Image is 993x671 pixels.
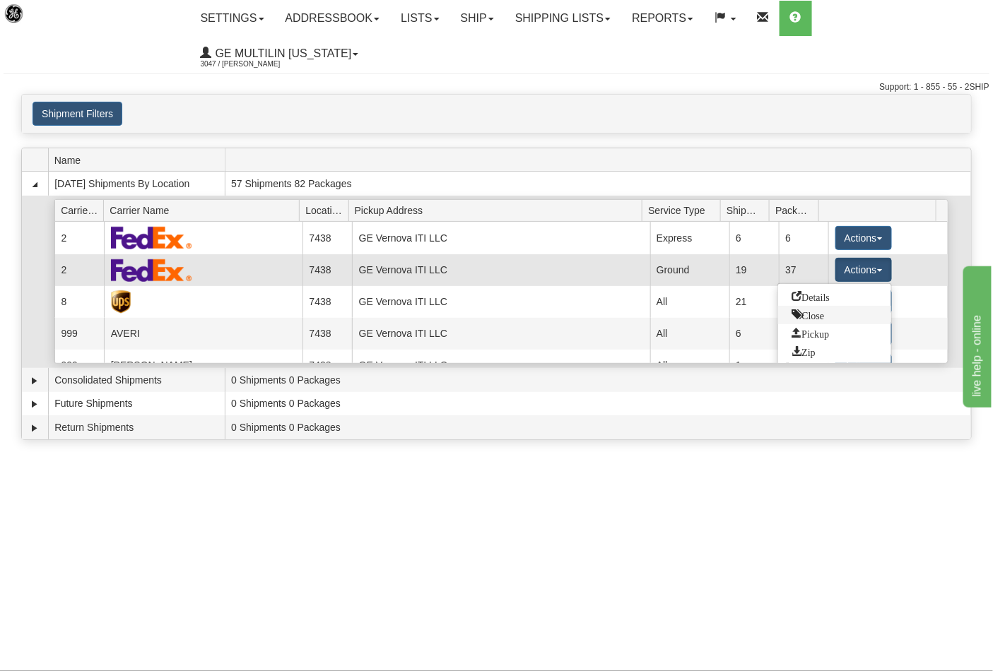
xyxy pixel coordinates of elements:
[104,350,302,381] td: [PERSON_NAME]
[110,199,299,221] span: Carrier Name
[779,254,828,286] td: 37
[729,350,779,381] td: 1
[792,328,830,338] span: Pickup
[650,318,729,350] td: All
[48,368,225,392] td: Consolidated Shipments
[355,199,642,221] span: Pickup Address
[190,36,370,71] a: GE Multilin [US_STATE] 3047 / [PERSON_NAME]
[778,324,891,343] a: Request a carrier pickup
[960,263,992,408] iframe: chat widget
[33,102,122,126] button: Shipment Filters
[352,350,650,381] td: GE Vernova ITI LLC
[212,47,352,59] span: GE Multilin [US_STATE]
[650,254,729,286] td: Ground
[28,177,42,191] a: Collapse
[54,318,104,350] td: 999
[302,254,352,286] td: 7438
[729,222,779,254] td: 6
[729,286,779,318] td: 21
[111,259,192,282] img: FedEx Express®
[201,57,307,71] span: 3047 / [PERSON_NAME]
[648,199,720,221] span: Service Type
[352,318,650,350] td: GE Vernova ITI LLC
[302,286,352,318] td: 7438
[111,290,131,314] img: UPS
[778,361,891,379] a: Print or Download All Shipping Documents in one file
[621,1,704,36] a: Reports
[61,199,104,221] span: Carrier Id
[190,1,275,36] a: Settings
[48,172,225,196] td: [DATE] Shipments By Location
[302,318,352,350] td: 7438
[305,199,348,221] span: Location Id
[104,318,302,350] td: AVERI
[778,343,891,361] a: Zip and Download All Shipping Documents
[352,254,650,286] td: GE Vernova ITI LLC
[11,8,131,25] div: live help - online
[835,258,892,282] button: Actions
[505,1,621,36] a: Shipping lists
[778,287,891,306] a: Go to Details view
[225,172,971,196] td: 57 Shipments 82 Packages
[650,286,729,318] td: All
[390,1,450,36] a: Lists
[792,309,825,319] span: Close
[450,1,505,36] a: Ship
[275,1,391,36] a: Addressbook
[729,254,779,286] td: 19
[48,392,225,416] td: Future Shipments
[650,222,729,254] td: Express
[54,254,104,286] td: 2
[352,222,650,254] td: GE Vernova ITI LLC
[225,368,971,392] td: 0 Shipments 0 Packages
[111,226,192,249] img: FedEx Express®
[4,81,989,93] div: Support: 1 - 855 - 55 - 2SHIP
[54,286,104,318] td: 8
[225,392,971,416] td: 0 Shipments 0 Packages
[792,291,830,301] span: Details
[28,421,42,435] a: Expand
[775,199,818,221] span: Packages
[54,222,104,254] td: 2
[54,350,104,381] td: 999
[28,397,42,411] a: Expand
[48,415,225,439] td: Return Shipments
[225,415,971,439] td: 0 Shipments 0 Packages
[729,318,779,350] td: 6
[779,222,828,254] td: 6
[650,350,729,381] td: All
[54,149,225,171] span: Name
[302,222,352,254] td: 7438
[352,286,650,318] td: GE Vernova ITI LLC
[835,226,892,250] button: Actions
[28,374,42,388] a: Expand
[727,199,770,221] span: Shipments
[4,4,76,40] img: logo3047.jpg
[302,350,352,381] td: 7438
[778,306,891,324] a: Close this group
[792,346,816,356] span: Zip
